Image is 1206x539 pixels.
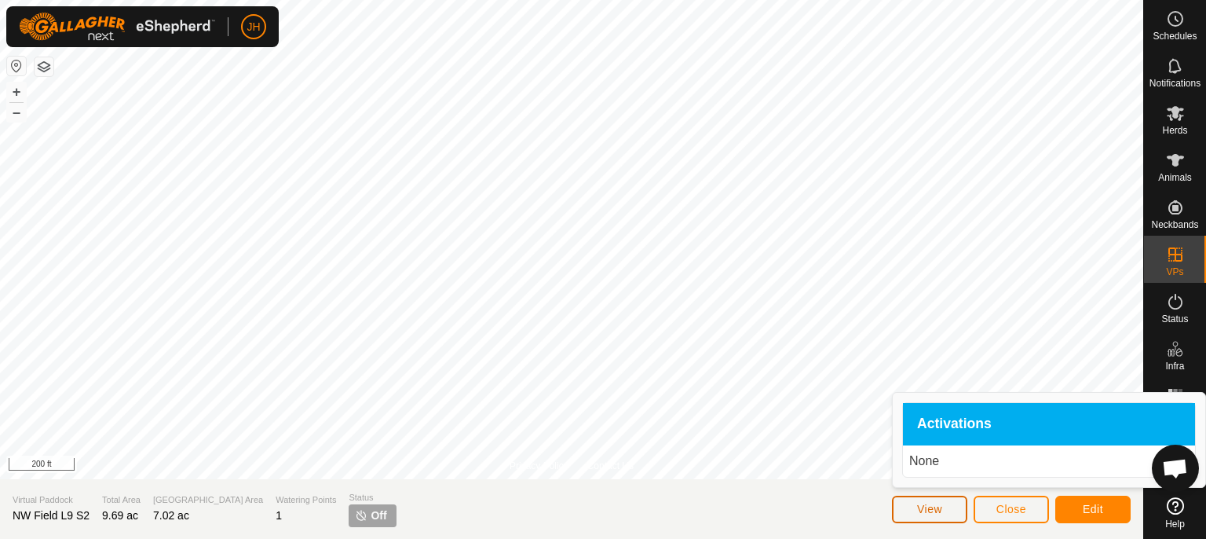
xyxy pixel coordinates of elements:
[1158,173,1192,182] span: Animals
[7,103,26,122] button: –
[19,13,215,41] img: Gallagher Logo
[996,503,1026,515] span: Close
[974,496,1049,523] button: Close
[510,459,568,473] a: Privacy Policy
[35,57,53,76] button: Map Layers
[7,82,26,101] button: +
[355,509,367,522] img: turn-off
[1144,491,1206,535] a: Help
[892,496,967,523] button: View
[1162,126,1187,135] span: Herds
[153,509,189,522] span: 7.02 ac
[1055,496,1131,523] button: Edit
[917,503,942,515] span: View
[153,493,263,507] span: [GEOGRAPHIC_DATA] Area
[1153,31,1197,41] span: Schedules
[247,19,260,35] span: JH
[1161,314,1188,324] span: Status
[1166,267,1183,277] span: VPs
[917,417,992,431] span: Activations
[102,493,141,507] span: Total Area
[587,459,634,473] a: Contact Us
[1083,503,1103,515] span: Edit
[1165,519,1185,529] span: Help
[102,509,138,522] span: 9.69 ac
[7,57,26,75] button: Reset Map
[909,452,1189,471] p: None
[1165,361,1184,371] span: Infra
[13,493,90,507] span: Virtual Paddock
[1151,220,1198,229] span: Neckbands
[371,508,386,524] span: Off
[13,509,90,522] span: NW Field L9 S2
[276,493,336,507] span: Watering Points
[349,491,396,504] span: Status
[1149,79,1201,88] span: Notifications
[1152,445,1199,492] div: Open chat
[276,509,282,522] span: 1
